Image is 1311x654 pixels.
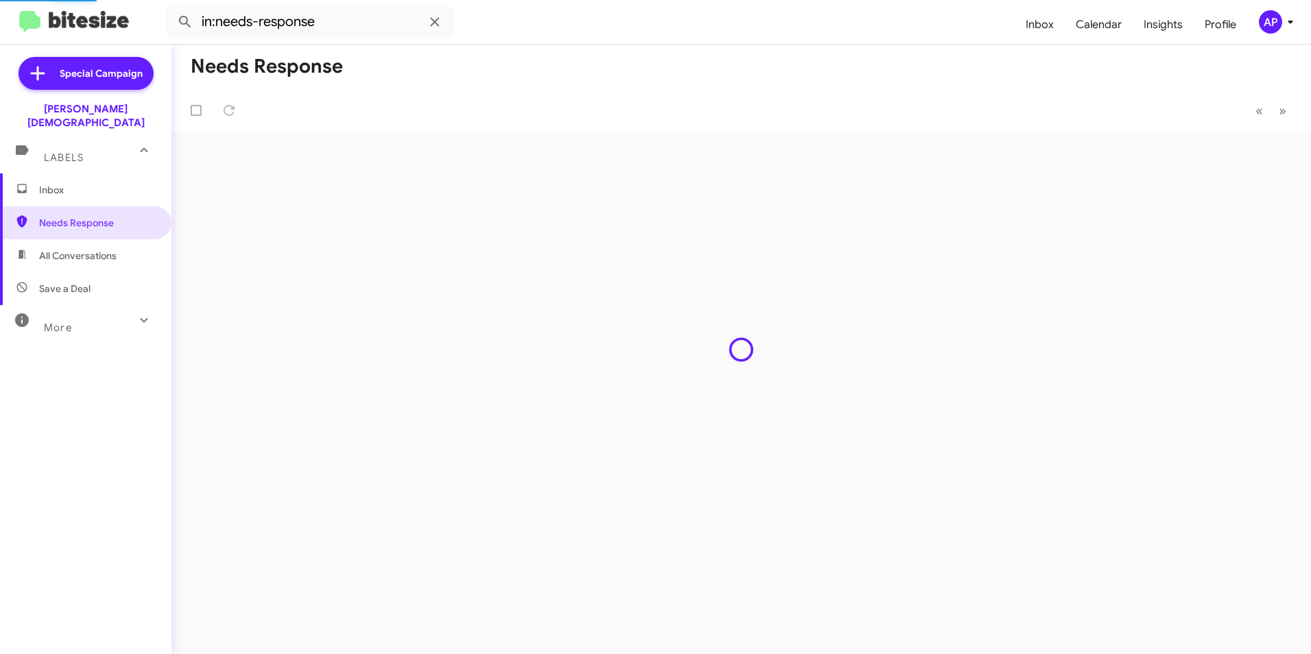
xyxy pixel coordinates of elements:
span: « [1255,102,1263,119]
a: Special Campaign [19,57,154,90]
nav: Page navigation example [1248,97,1295,125]
a: Calendar [1065,5,1133,45]
button: Previous [1247,97,1271,125]
a: Insights [1133,5,1194,45]
a: Profile [1194,5,1247,45]
span: » [1279,102,1286,119]
div: AP [1259,10,1282,34]
button: AP [1247,10,1296,34]
span: Save a Deal [39,282,91,295]
button: Next [1271,97,1295,125]
span: More [44,322,72,334]
h1: Needs Response [191,56,343,77]
span: Needs Response [39,216,156,230]
span: All Conversations [39,249,117,263]
span: Inbox [39,183,156,197]
input: Search [166,5,454,38]
span: Labels [44,152,84,164]
a: Inbox [1015,5,1065,45]
span: Special Campaign [60,66,143,80]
